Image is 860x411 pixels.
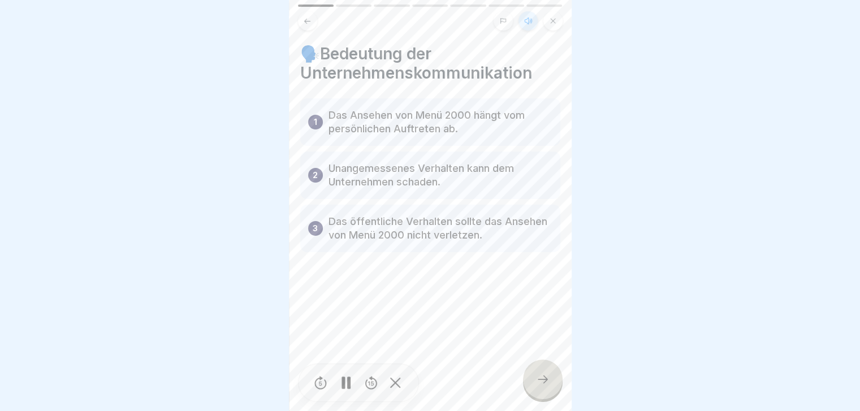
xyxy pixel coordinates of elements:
[313,222,318,235] p: 3
[329,109,552,136] p: Das Ansehen von Menü 2000 hängt vom persönlichen Auftreten ab.
[313,168,318,182] p: 2
[329,162,552,189] p: Unangemessenes Verhalten kann dem Unternehmen schaden.
[329,215,552,242] p: Das öffentliche Verhalten sollte das Ansehen von Menü 2000 nicht verletzen.
[314,115,317,129] p: 1
[300,44,560,83] h4: 🗣️Bedeutung der Unternehmenskommunikation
